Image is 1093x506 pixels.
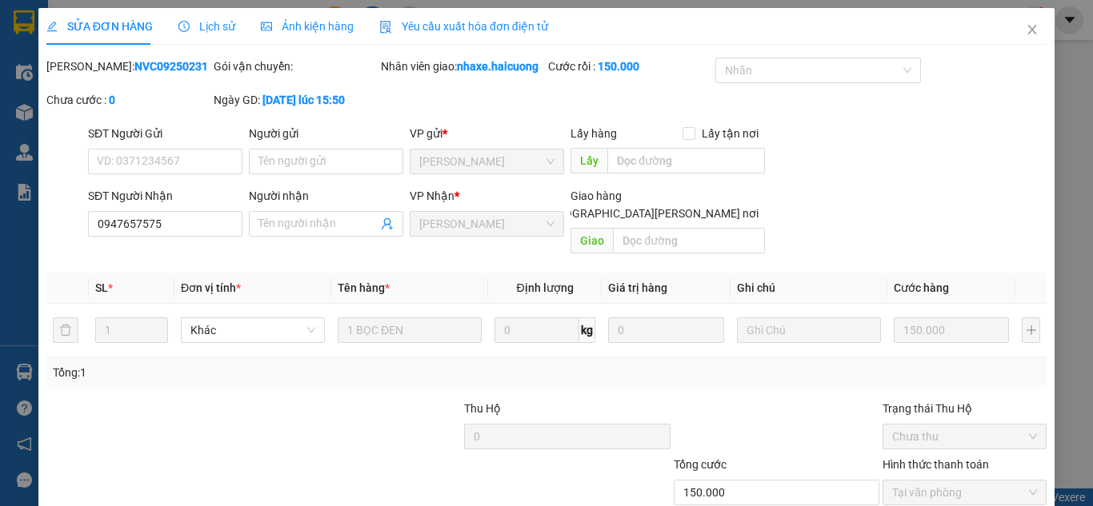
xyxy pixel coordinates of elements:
span: kg [579,317,595,343]
img: icon [379,21,392,34]
div: Chưa cước : [46,91,210,109]
span: VP Nhận [410,189,454,202]
div: Cước rồi : [548,58,712,75]
span: Lịch sử [178,20,235,33]
span: Yêu cầu xuất hóa đơn điện tử [379,20,548,33]
span: SL [95,281,108,294]
b: 150.000 [598,60,639,73]
span: VP Nguyễn Văn Cừ [419,149,555,173]
input: 0 [608,317,723,343]
span: Thu Hộ [464,402,501,415]
div: Ngày GD: [214,91,378,109]
b: NVC09250231 [134,60,208,73]
div: SĐT Người Gửi [88,125,242,142]
input: Dọc đường [607,148,765,173]
div: SĐT Người Nhận [88,187,242,205]
span: edit [46,21,58,32]
div: Người gửi [249,125,403,142]
span: Tổng cước [674,458,727,471]
b: [DATE] lúc 15:50 [262,94,345,106]
span: Giá trị hàng [608,281,667,294]
span: Lấy [571,148,607,173]
span: Định lượng [516,281,573,294]
span: Tên hàng [338,281,390,294]
span: Chưa thu [892,424,1037,448]
input: Dọc đường [613,228,765,253]
input: Ghi Chú [737,317,881,343]
button: plus [1022,317,1040,343]
span: Lấy hàng [571,127,617,140]
span: close [1026,23,1039,36]
div: Trạng thái Thu Hộ [883,400,1047,417]
span: Lấy tận nơi [695,125,765,142]
span: Ảnh kiện hàng [261,20,354,33]
span: Tại văn phòng [892,480,1037,504]
span: user-add [381,217,394,230]
span: picture [261,21,272,32]
div: Nhân viên giao: [381,58,545,75]
button: delete [53,317,78,343]
span: [GEOGRAPHIC_DATA][PERSON_NAME] nơi [540,205,765,222]
span: clock-circle [178,21,190,32]
th: Ghi chú [731,273,887,304]
div: [PERSON_NAME]: [46,58,210,75]
b: nhaxe.haicuong [457,60,538,73]
input: VD: Bàn, Ghế [338,317,482,343]
label: Hình thức thanh toán [883,458,989,471]
span: Giao hàng [571,189,622,202]
span: Khác [190,318,315,342]
span: Đơn vị tính [181,281,241,294]
div: Tổng: 1 [53,364,423,381]
div: Người nhận [249,187,403,205]
span: Cước hàng [894,281,949,294]
button: Close [1010,8,1055,53]
b: 0 [109,94,115,106]
span: Giao [571,228,613,253]
div: Gói vận chuyển: [214,58,378,75]
span: SỬA ĐƠN HÀNG [46,20,153,33]
div: VP gửi [410,125,564,142]
input: 0 [894,317,1009,343]
span: VP Nguyễn Văn Cừ [419,212,555,236]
